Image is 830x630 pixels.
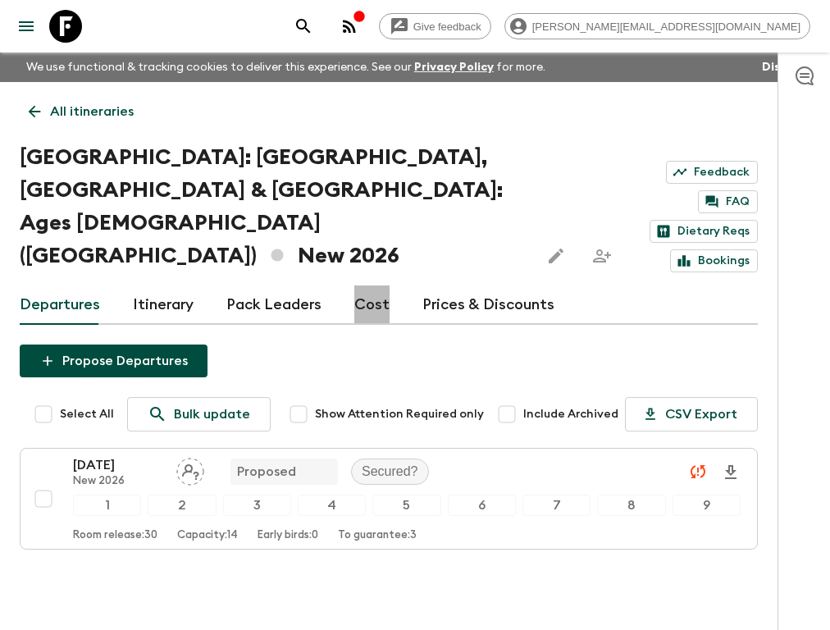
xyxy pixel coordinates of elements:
a: Feedback [666,161,758,184]
div: 6 [448,495,516,516]
p: To guarantee: 3 [338,529,417,542]
span: [PERSON_NAME][EMAIL_ADDRESS][DOMAIN_NAME] [523,21,809,33]
div: 4 [298,495,366,516]
button: CSV Export [625,397,758,431]
a: FAQ [698,190,758,213]
a: All itineraries [20,95,143,128]
span: Give feedback [404,21,490,33]
p: We use functional & tracking cookies to deliver this experience. See our for more. [20,52,552,82]
div: 2 [148,495,216,516]
div: 9 [673,495,741,516]
h1: [GEOGRAPHIC_DATA]: [GEOGRAPHIC_DATA], [GEOGRAPHIC_DATA] & [GEOGRAPHIC_DATA]: Ages [DEMOGRAPHIC_DA... [20,141,527,272]
div: Secured? [351,459,429,485]
a: Prices & Discounts [422,285,554,325]
button: menu [10,10,43,43]
a: Itinerary [133,285,194,325]
button: Propose Departures [20,345,207,377]
span: Assign pack leader [176,463,204,476]
span: Select All [60,406,114,422]
p: Bulk update [174,404,250,424]
p: Room release: 30 [73,529,157,542]
div: 1 [73,495,141,516]
a: Bookings [670,249,758,272]
svg: Download Onboarding [721,463,741,482]
p: Secured? [362,462,418,482]
a: Dietary Reqs [650,220,758,243]
button: Dismiss [758,56,810,79]
button: [DATE]New 2026Assign pack leaderProposedSecured?123456789Room release:30Capacity:14Early birds:0T... [20,448,758,550]
span: Include Archived [523,406,618,422]
p: [DATE] [73,455,163,475]
a: Give feedback [379,13,491,39]
p: All itineraries [50,102,134,121]
a: Departures [20,285,100,325]
div: 3 [223,495,291,516]
a: Pack Leaders [226,285,322,325]
div: 8 [597,495,665,516]
p: Proposed [237,462,296,482]
svg: Unable to sync - Check prices and secured [688,462,708,482]
div: [PERSON_NAME][EMAIL_ADDRESS][DOMAIN_NAME] [504,13,810,39]
a: Bulk update [127,397,271,431]
p: Capacity: 14 [177,529,238,542]
a: Cost [354,285,390,325]
p: Early birds: 0 [258,529,318,542]
div: 7 [522,495,591,516]
span: Show Attention Required only [315,406,484,422]
p: New 2026 [73,475,163,488]
button: Edit this itinerary [540,240,572,272]
div: 5 [372,495,440,516]
span: Share this itinerary [586,240,618,272]
button: search adventures [287,10,320,43]
a: Privacy Policy [414,62,494,73]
